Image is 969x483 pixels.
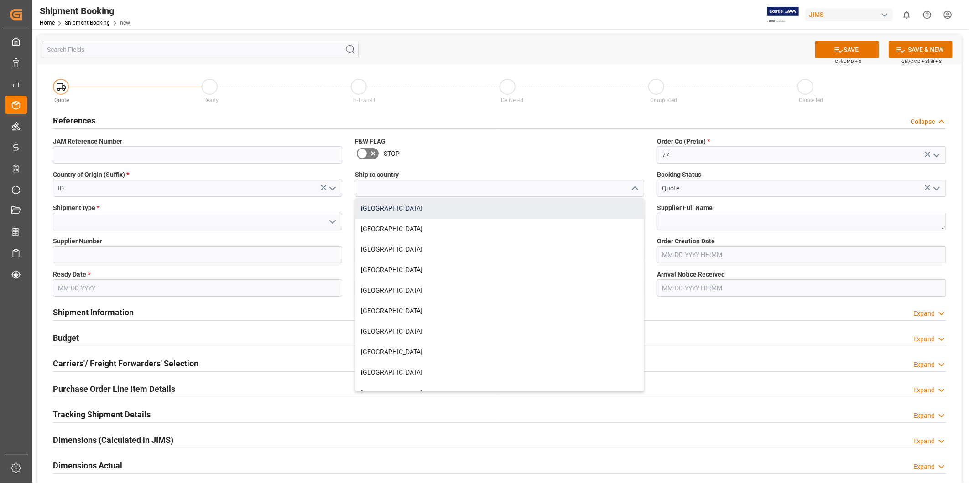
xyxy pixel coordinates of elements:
[355,239,644,260] div: [GEOGRAPHIC_DATA]
[65,20,110,26] a: Shipment Booking
[53,137,122,146] span: JAM Reference Number
[53,236,102,246] span: Supplier Number
[355,301,644,321] div: [GEOGRAPHIC_DATA]
[913,462,935,472] div: Expand
[657,270,725,279] span: Arrival Notice Received
[929,181,943,195] button: open menu
[53,180,342,197] input: Type to search/select
[53,459,122,472] h2: Dimensions Actual
[53,434,173,446] h2: Dimensions (Calculated in JIMS)
[55,97,69,103] span: Quote
[913,385,935,395] div: Expand
[53,270,90,279] span: Ready Date
[657,203,713,213] span: Supplier Full Name
[53,408,151,421] h2: Tracking Shipment Details
[896,5,917,25] button: show 0 new notifications
[913,309,935,319] div: Expand
[805,8,893,21] div: JIMS
[657,279,946,297] input: MM-DD-YYYY HH:MM
[657,170,701,180] span: Booking Status
[650,97,677,103] span: Completed
[203,97,219,103] span: Ready
[355,198,644,219] div: [GEOGRAPHIC_DATA]
[355,342,644,362] div: [GEOGRAPHIC_DATA]
[325,181,339,195] button: open menu
[355,321,644,342] div: [GEOGRAPHIC_DATA]
[325,215,339,229] button: open menu
[352,97,375,103] span: In-Transit
[40,20,55,26] a: Home
[53,279,342,297] input: MM-DD-YYYY
[913,411,935,421] div: Expand
[53,332,79,344] h2: Budget
[53,114,95,127] h2: References
[53,306,134,319] h2: Shipment Information
[355,362,644,383] div: [GEOGRAPHIC_DATA]
[53,170,129,180] span: Country of Origin (Suffix)
[355,280,644,301] div: [GEOGRAPHIC_DATA]
[657,137,710,146] span: Order Co (Prefix)
[799,97,823,103] span: Cancelled
[657,236,715,246] span: Order Creation Date
[917,5,938,25] button: Help Center
[911,117,935,127] div: Collapse
[53,357,198,370] h2: Carriers'/ Freight Forwarders' Selection
[53,203,99,213] span: Shipment type
[929,148,943,162] button: open menu
[913,437,935,446] div: Expand
[767,7,799,23] img: Exertis%20JAM%20-%20Email%20Logo.jpg_1722504956.jpg
[384,149,400,159] span: STOP
[355,260,644,280] div: [GEOGRAPHIC_DATA]
[355,219,644,239] div: [GEOGRAPHIC_DATA]
[835,58,861,65] span: Ctrl/CMD + S
[657,246,946,263] input: MM-DD-YYYY HH:MM
[355,137,386,146] span: F&W FLAG
[355,383,644,403] div: [GEOGRAPHIC_DATA]
[53,383,175,395] h2: Purchase Order Line Item Details
[901,58,942,65] span: Ctrl/CMD + Shift + S
[913,334,935,344] div: Expand
[40,4,130,18] div: Shipment Booking
[627,181,641,195] button: close menu
[355,170,399,180] span: Ship to country
[913,360,935,370] div: Expand
[501,97,523,103] span: Delivered
[805,6,896,23] button: JIMS
[815,41,879,58] button: SAVE
[889,41,953,58] button: SAVE & NEW
[42,41,359,58] input: Search Fields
